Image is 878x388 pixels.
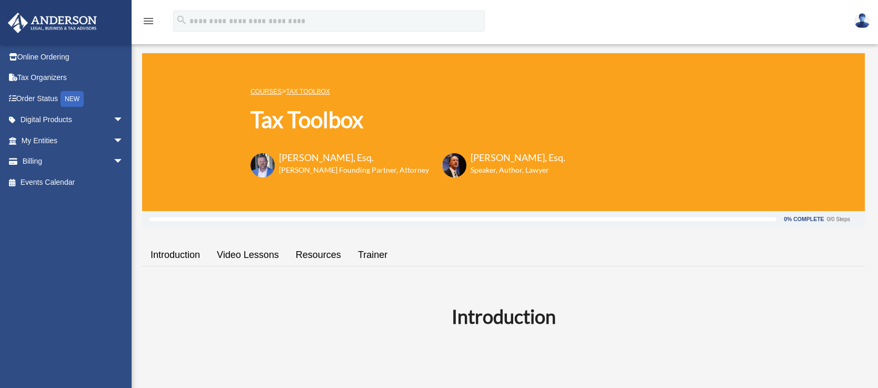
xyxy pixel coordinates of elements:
[7,172,139,193] a: Events Calendar
[113,130,134,152] span: arrow_drop_down
[442,153,466,177] img: Scott-Estill-Headshot.png
[5,13,100,33] img: Anderson Advisors Platinum Portal
[286,88,330,95] a: Tax Toolbox
[148,303,859,330] h2: Introduction
[287,240,350,270] a: Resources
[7,110,139,131] a: Digital Productsarrow_drop_down
[827,216,850,222] div: 0/0 Steps
[142,15,155,27] i: menu
[7,130,139,151] a: My Entitiesarrow_drop_down
[279,151,429,164] h3: [PERSON_NAME], Esq.
[471,165,552,175] h6: Speaker, Author, Lawyer
[7,67,139,88] a: Tax Organizers
[7,151,139,172] a: Billingarrow_drop_down
[350,240,396,270] a: Trainer
[142,18,155,27] a: menu
[251,88,282,95] a: COURSES
[113,110,134,131] span: arrow_drop_down
[784,216,824,222] div: 0% Complete
[7,46,139,67] a: Online Ordering
[471,151,565,164] h3: [PERSON_NAME], Esq.
[854,13,870,28] img: User Pic
[7,88,139,110] a: Order StatusNEW
[176,14,187,26] i: search
[251,85,565,98] p: >
[208,240,287,270] a: Video Lessons
[113,151,134,173] span: arrow_drop_down
[142,240,208,270] a: Introduction
[251,104,565,135] h1: Tax Toolbox
[61,91,84,107] div: NEW
[251,153,275,177] img: Toby-circle-head.png
[279,165,429,175] h6: [PERSON_NAME] Founding Partner, Attorney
